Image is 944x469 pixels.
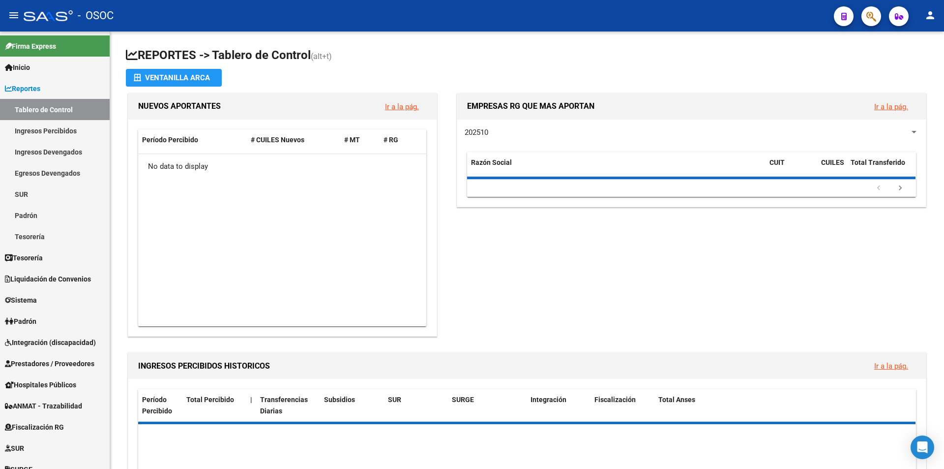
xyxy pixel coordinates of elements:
span: Fiscalización RG [5,422,64,433]
span: EMPRESAS RG QUE MAS APORTAN [467,101,594,111]
span: Sistema [5,295,37,306]
datatable-header-cell: Transferencias Diarias [256,389,320,422]
datatable-header-cell: Total Transferido [847,152,915,185]
datatable-header-cell: # CUILES Nuevos [247,129,341,151]
span: SURGE [452,396,474,404]
button: Ventanilla ARCA [126,69,222,87]
span: Total Anses [658,396,695,404]
datatable-header-cell: Total Anses [654,389,908,422]
h1: REPORTES -> Tablero de Control [126,47,928,64]
datatable-header-cell: Período Percibido [138,129,247,151]
span: Período Percibido [142,136,198,144]
a: go to next page [891,183,910,194]
button: Ir a la pág. [377,97,427,116]
span: 202510 [465,128,488,137]
datatable-header-cell: Período Percibido [138,389,182,422]
span: Transferencias Diarias [260,396,308,415]
span: Integración (discapacidad) [5,337,96,348]
span: Subsidios [324,396,355,404]
span: SUR [5,443,24,454]
datatable-header-cell: Total Percibido [182,389,246,422]
span: Padrón [5,316,36,327]
datatable-header-cell: CUILES [817,152,847,185]
span: Total Percibido [186,396,234,404]
span: - OSOC [78,5,114,27]
datatable-header-cell: SUR [384,389,448,422]
span: # RG [383,136,398,144]
span: Hospitales Públicos [5,379,76,390]
span: CUIT [769,158,785,166]
span: # CUILES Nuevos [251,136,304,144]
datatable-header-cell: # MT [340,129,380,151]
datatable-header-cell: SURGE [448,389,527,422]
span: Firma Express [5,41,56,52]
span: INGRESOS PERCIBIDOS HISTORICOS [138,361,270,371]
span: ANMAT - Trazabilidad [5,401,82,411]
div: No data to display [138,154,426,179]
span: Razón Social [471,158,512,166]
span: | [250,396,252,404]
button: Ir a la pág. [866,97,916,116]
datatable-header-cell: CUIT [766,152,817,185]
a: Ir a la pág. [874,362,908,371]
span: # MT [344,136,360,144]
span: Inicio [5,62,30,73]
datatable-header-cell: Subsidios [320,389,384,422]
a: Ir a la pág. [385,102,419,111]
span: (alt+t) [311,52,332,61]
datatable-header-cell: Razón Social [467,152,766,185]
datatable-header-cell: | [246,389,256,422]
span: SUR [388,396,401,404]
span: Liquidación de Convenios [5,274,91,284]
datatable-header-cell: # RG [380,129,419,151]
datatable-header-cell: Integración [527,389,590,422]
button: Ir a la pág. [866,357,916,375]
a: Ir a la pág. [874,102,908,111]
span: CUILES [821,158,844,166]
span: Prestadores / Proveedores [5,358,94,369]
span: Reportes [5,83,40,94]
a: go to previous page [869,183,888,194]
span: Integración [531,396,566,404]
div: Open Intercom Messenger [911,436,934,459]
div: Ventanilla ARCA [134,69,214,87]
span: Fiscalización [594,396,636,404]
mat-icon: menu [8,9,20,21]
mat-icon: person [924,9,936,21]
span: NUEVOS APORTANTES [138,101,221,111]
span: Total Transferido [851,158,905,166]
span: Tesorería [5,252,43,263]
datatable-header-cell: Fiscalización [590,389,654,422]
span: Período Percibido [142,396,172,415]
